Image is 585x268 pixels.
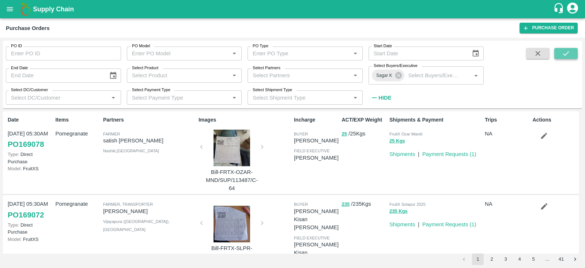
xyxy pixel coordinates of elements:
input: Enter PO Model [129,49,218,58]
p: / 25 Kgs [341,130,386,138]
div: | [415,217,419,228]
a: Shipments [389,151,415,157]
label: PO Type [253,43,268,49]
p: Partners [103,116,196,124]
button: Open [471,71,481,80]
button: 25 Kgs [389,137,405,145]
input: Select Buyers/Executive [405,71,460,80]
input: Select Shipment Type [250,93,348,102]
input: Select DC/Customer [8,93,107,102]
span: Model: [8,166,22,171]
button: Open [351,93,360,103]
label: Select Buyers/Executive [374,63,418,69]
a: Payment Requests (1) [422,222,476,227]
p: Images [199,116,291,124]
p: / 235 Kgs [341,200,386,208]
a: Shipments [389,222,415,227]
div: … [541,256,553,263]
label: Select Partners [253,65,280,71]
p: ACT/EXP Weight [341,116,386,124]
p: Pomegranate [55,130,100,138]
span: Vijayapura ([GEOGRAPHIC_DATA]) , [GEOGRAPHIC_DATA] [103,219,170,232]
p: Direct Purchase [8,222,52,235]
p: satish [PERSON_NAME] [103,137,196,145]
input: Select Payment Type [129,93,218,102]
p: [DATE] 05:30AM [8,200,52,208]
button: open drawer [1,1,18,18]
a: Payment Requests (1) [422,151,476,157]
button: Go to page 3 [500,253,512,265]
p: [PERSON_NAME] Kisan [PERSON_NAME] [294,207,339,232]
p: Trips [485,116,529,124]
p: Direct Purchase [8,151,52,165]
div: Sagar K [372,70,404,81]
span: FruitX Solapur 2025 [389,202,426,206]
label: Select Payment Type [132,87,170,93]
p: Pomegranate [55,200,100,208]
button: Open [230,49,239,58]
label: PO ID [11,43,22,49]
span: buyer [294,202,308,206]
button: page 1 [472,253,484,265]
span: buyer [294,132,308,136]
button: Open [230,71,239,80]
div: | [415,147,419,158]
button: Open [230,93,239,103]
p: [PERSON_NAME] Kisan [PERSON_NAME] [294,241,339,265]
button: Choose date [469,46,483,60]
input: Select Partners [250,71,348,80]
label: Select Product [132,65,158,71]
div: account of current user [566,1,579,17]
button: Open [351,49,360,58]
p: NA [485,130,529,138]
button: Hide [369,92,393,104]
input: End Date [6,68,103,82]
span: Farmer [103,132,120,136]
span: Farmer, Transporter [103,202,153,206]
button: Go to page 4 [514,253,525,265]
img: logo [18,2,33,16]
p: [PERSON_NAME] [294,154,339,162]
input: Select Product [129,71,228,80]
span: Sagar K [372,72,397,79]
label: Select DC/Customer [11,87,48,93]
button: Open [351,71,360,80]
span: Type: [8,152,19,157]
button: Go to next page [569,253,581,265]
p: Actions [532,116,577,124]
button: 25 [341,130,347,138]
label: Start Date [374,43,392,49]
span: Model: [8,237,22,242]
nav: pagination navigation [457,253,582,265]
a: PO169078 [8,138,44,151]
p: FruitXS [8,165,52,172]
label: End Date [11,65,28,71]
label: PO Model [132,43,150,49]
p: Bill-FRTX-OZAR-MND/SUP/113487/C-64 [204,168,259,193]
p: FruitXS [8,236,52,243]
p: Date [8,116,52,124]
a: Supply Chain [33,4,553,14]
button: Go to page 5 [528,253,539,265]
p: Incharge [294,116,339,124]
span: field executive [294,149,330,153]
button: Open [109,93,118,103]
input: Enter PO ID [6,46,121,60]
div: Purchase Orders [6,23,50,33]
p: [PERSON_NAME] [103,207,196,215]
button: 235 [341,200,350,209]
a: PO169072 [8,208,44,222]
p: [DATE] 05:30AM [8,130,52,138]
span: Type: [8,222,19,228]
span: FruitX Ozar Mandi [389,132,422,136]
span: field executive [294,236,330,240]
p: [PERSON_NAME] [294,137,339,145]
button: Go to page 2 [486,253,498,265]
a: Purchase Order [520,23,578,33]
input: Start Date [369,46,466,60]
label: Select Shipment Type [253,87,292,93]
b: Supply Chain [33,5,74,13]
div: customer-support [553,3,566,16]
p: NA [485,200,529,208]
strong: Hide [378,95,391,101]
